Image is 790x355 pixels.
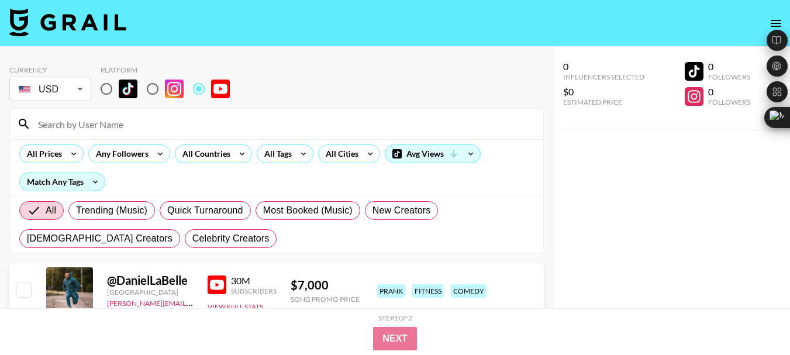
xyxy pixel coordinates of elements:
div: @ DanielLaBelle [107,273,194,288]
span: All [46,204,56,218]
div: 0 [708,86,750,98]
div: 0 [563,61,644,73]
span: New Creators [372,204,431,218]
div: All Tags [257,145,294,163]
div: Subscribers [231,287,277,295]
img: TikTok [119,80,137,98]
div: Followers [708,73,750,81]
div: Song Promo Price [291,295,360,304]
div: $ 7,000 [291,278,360,292]
div: fitness [412,284,444,298]
div: Avg Views [385,145,480,163]
div: [GEOGRAPHIC_DATA] [107,288,194,297]
div: comedy [451,284,487,298]
div: All Prices [20,145,64,163]
input: Search by User Name [31,115,536,133]
div: Currency [9,66,91,74]
span: Quick Turnaround [167,204,243,218]
a: [PERSON_NAME][EMAIL_ADDRESS][DOMAIN_NAME] [107,297,280,308]
div: 30M [231,275,277,287]
span: Most Booked (Music) [263,204,353,218]
div: Match Any Tags [20,173,105,191]
span: Trending (Music) [76,204,147,218]
div: Followers [708,98,750,106]
div: Estimated Price [563,98,644,106]
div: All Countries [175,145,233,163]
div: Step 1 of 2 [378,313,412,322]
span: [DEMOGRAPHIC_DATA] Creators [27,232,173,246]
img: YouTube [211,80,230,98]
div: USD [12,79,89,99]
div: prank [377,284,405,298]
button: open drawer [764,12,788,35]
div: All Cities [319,145,361,163]
div: 0 [708,61,750,73]
span: Celebrity Creators [192,232,270,246]
button: View Full Stats [208,302,263,311]
button: Next [373,327,417,350]
iframe: Drift Widget Chat Controller [732,297,776,341]
img: Instagram [165,80,184,98]
img: Grail Talent [9,8,126,36]
div: Influencers Selected [563,73,644,81]
div: Any Followers [89,145,151,163]
div: Platform [101,66,239,74]
div: $0 [563,86,644,98]
img: YouTube [208,275,226,294]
